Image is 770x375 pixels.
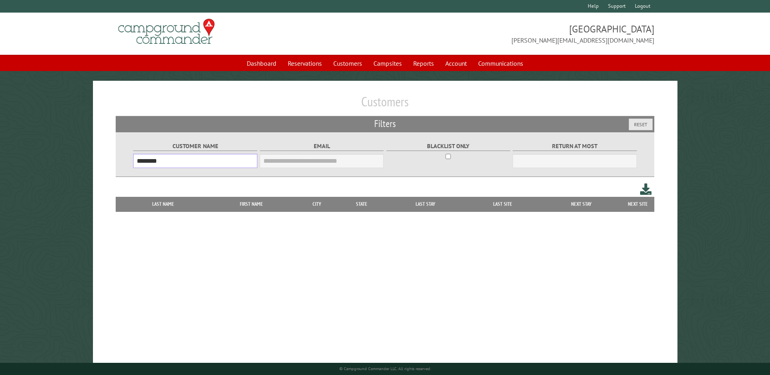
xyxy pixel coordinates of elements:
[116,16,217,47] img: Campground Commander
[387,197,465,211] th: Last Stay
[541,197,622,211] th: Next Stay
[242,56,281,71] a: Dashboard
[386,142,510,151] label: Blacklist only
[640,182,652,197] a: Download this customer list (.csv)
[369,56,407,71] a: Campsites
[629,119,653,130] button: Reset
[408,56,439,71] a: Reports
[339,366,431,371] small: © Campground Commander LLC. All rights reserved.
[464,197,541,211] th: Last Site
[440,56,472,71] a: Account
[116,116,654,131] h2: Filters
[260,142,384,151] label: Email
[473,56,528,71] a: Communications
[133,142,257,151] label: Customer Name
[297,197,337,211] th: City
[513,142,636,151] label: Return at most
[622,197,654,211] th: Next Site
[116,94,654,116] h1: Customers
[120,197,206,211] th: Last Name
[337,197,387,211] th: State
[385,22,654,45] span: [GEOGRAPHIC_DATA] [PERSON_NAME][EMAIL_ADDRESS][DOMAIN_NAME]
[206,197,297,211] th: First Name
[283,56,327,71] a: Reservations
[328,56,367,71] a: Customers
